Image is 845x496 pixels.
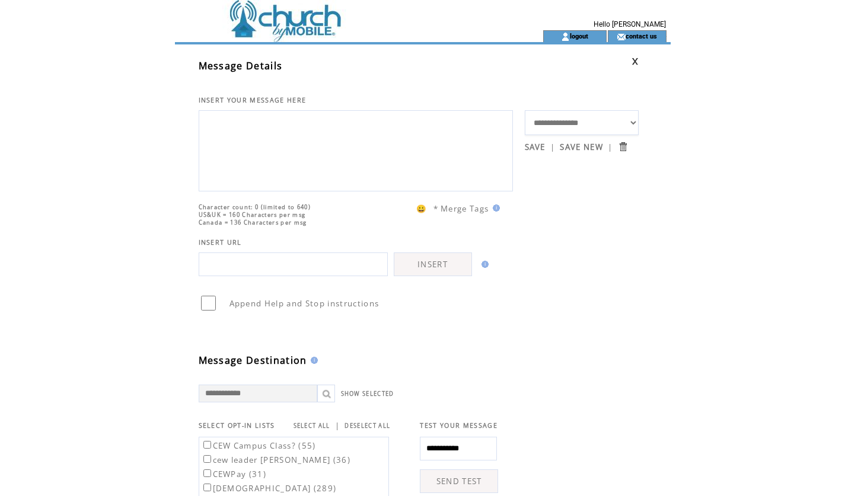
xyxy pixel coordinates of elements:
span: * Merge Tags [433,203,489,214]
span: Append Help and Stop instructions [229,298,380,309]
a: SEND TEST [420,469,498,493]
span: | [335,420,340,431]
input: [DEMOGRAPHIC_DATA] (289) [203,484,211,491]
span: INSERT YOUR MESSAGE HERE [199,96,307,104]
img: help.gif [307,357,318,364]
span: Character count: 0 (limited to 640) [199,203,311,211]
span: TEST YOUR MESSAGE [420,421,498,430]
a: SELECT ALL [294,422,330,430]
label: CEWPay (31) [201,469,267,479]
span: Message Details [199,59,283,72]
label: cew leader [PERSON_NAME] (36) [201,455,351,465]
a: SAVE [525,142,546,152]
a: INSERT [394,252,472,276]
a: SHOW SELECTED [341,390,394,398]
a: contact us [626,32,657,40]
span: Hello [PERSON_NAME] [594,20,666,28]
img: account_icon.gif [561,32,570,41]
a: DESELECT ALL [345,422,390,430]
span: SELECT OPT-IN LISTS [199,421,275,430]
input: Submit [617,141,629,152]
label: CEW Campus Class? (55) [201,440,316,451]
a: SAVE NEW [560,142,603,152]
a: logout [570,32,588,40]
img: contact_us_icon.gif [617,32,626,41]
span: | [550,142,555,152]
input: cew leader [PERSON_NAME] (36) [203,455,211,463]
span: 😀 [416,203,427,214]
span: INSERT URL [199,238,242,247]
label: [DEMOGRAPHIC_DATA] (289) [201,483,337,494]
span: | [608,142,613,152]
img: help.gif [489,204,500,212]
span: Canada = 136 Characters per msg [199,219,307,226]
img: help.gif [478,261,489,268]
span: Message Destination [199,354,307,367]
span: US&UK = 160 Characters per msg [199,211,306,219]
input: CEWPay (31) [203,469,211,477]
input: CEW Campus Class? (55) [203,441,211,449]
